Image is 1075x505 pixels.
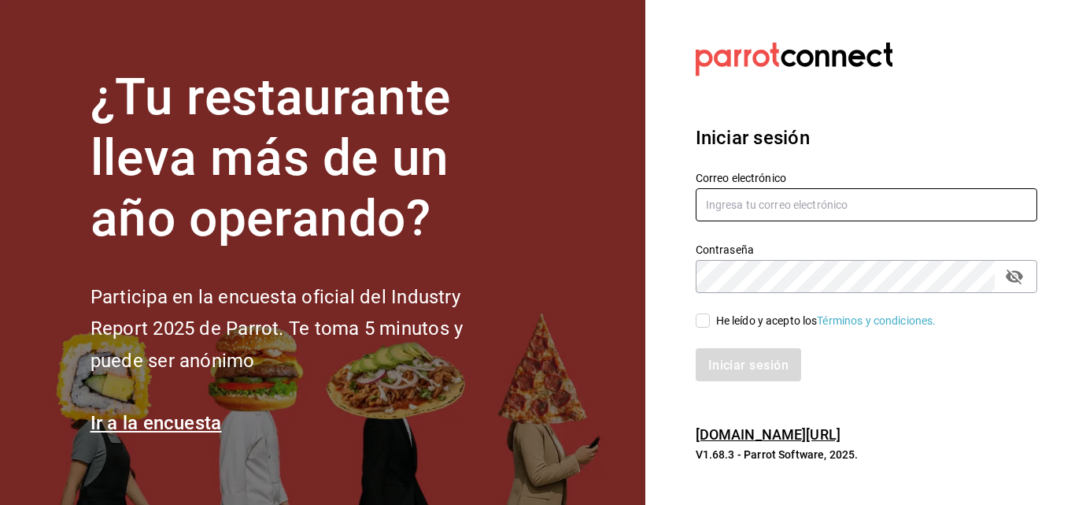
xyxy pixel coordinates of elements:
font: Correo electrónico [696,172,786,184]
font: Participa en la encuesta oficial del Industry Report 2025 de Parrot. Te toma 5 minutos y puede se... [91,286,463,373]
button: campo de contraseña [1001,263,1028,290]
input: Ingresa tu correo electrónico [696,188,1037,221]
a: [DOMAIN_NAME][URL] [696,426,840,443]
font: Iniciar sesión [696,127,810,149]
font: Contraseña [696,243,754,256]
font: V1.68.3 - Parrot Software, 2025. [696,448,859,461]
a: Ir a la encuesta [91,412,222,434]
font: He leído y acepto los [716,314,818,327]
font: ¿Tu restaurante lleva más de un año operando? [91,68,451,248]
a: Términos y condiciones. [817,314,936,327]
